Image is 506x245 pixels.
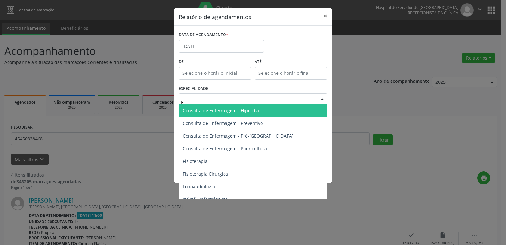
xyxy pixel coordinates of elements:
span: Consulta de Enfermagem - Pré-[GEOGRAPHIC_DATA] [183,133,293,139]
span: Fisioterapia [183,158,207,164]
button: Close [319,8,332,24]
input: Selecione o horário final [255,67,327,80]
input: Selecione o horário inicial [179,67,251,80]
span: Inf.Inf - Infectologista [183,196,228,202]
span: Fisioterapia Cirurgica [183,171,228,177]
span: Fonoaudiologia [183,184,215,190]
span: Consulta de Enfermagem - Puericultura [183,145,267,152]
label: ATÉ [255,57,327,67]
input: Seleciona uma especialidade [181,96,314,108]
label: De [179,57,251,67]
span: Consulta de Enfermagem - Preventivo [183,120,263,126]
span: Consulta de Enfermagem - Hiperdia [183,107,259,113]
h5: Relatório de agendamentos [179,13,251,21]
label: ESPECIALIDADE [179,84,208,94]
input: Selecione uma data ou intervalo [179,40,264,53]
label: DATA DE AGENDAMENTO [179,30,228,40]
